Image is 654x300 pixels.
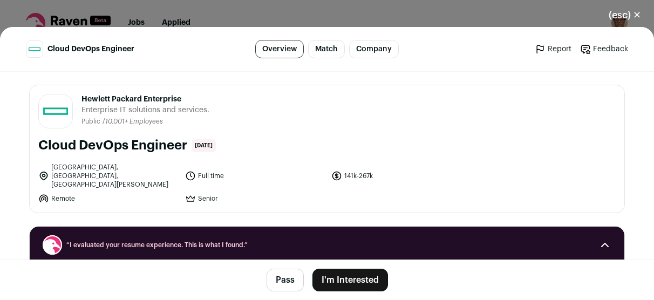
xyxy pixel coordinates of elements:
li: [GEOGRAPHIC_DATA], [GEOGRAPHIC_DATA], [GEOGRAPHIC_DATA][PERSON_NAME] [38,163,179,189]
li: 141k-267k [331,163,472,189]
span: [DATE] [192,139,216,152]
span: “I evaluated your resume experience. This is what I found.” [66,241,588,249]
img: 841e9c558b8882e15a7c28ada3d396a58bec380d3632d258217f918c9bbaa3d8.jpg [26,41,43,57]
a: Overview [255,40,304,58]
li: Senior [185,193,325,204]
a: Company [349,40,399,58]
a: Report [535,44,571,54]
button: I'm Interested [312,269,388,291]
img: 841e9c558b8882e15a7c28ada3d396a58bec380d3632d258217f918c9bbaa3d8.jpg [39,94,72,128]
span: Enterprise IT solutions and services. [81,105,209,115]
a: Match [308,40,345,58]
span: Cloud DevOps Engineer [47,44,134,54]
li: Public [81,118,103,126]
button: Close modal [596,3,654,27]
li: Full time [185,163,325,189]
li: / [103,118,163,126]
li: Remote [38,193,179,204]
span: Hewlett Packard Enterprise [81,94,209,105]
span: 10,001+ Employees [105,118,163,125]
button: Pass [267,269,304,291]
h1: Cloud DevOps Engineer [38,137,187,154]
a: Feedback [580,44,628,54]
